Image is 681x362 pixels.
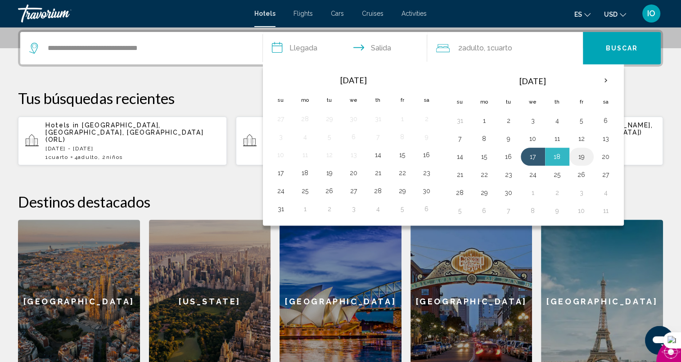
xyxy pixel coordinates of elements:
button: Day 25 [550,168,564,181]
button: Day 24 [526,168,540,181]
button: Day 20 [347,167,361,179]
button: Day 27 [347,185,361,197]
button: Day 28 [298,113,312,125]
button: Day 30 [347,113,361,125]
button: Day 6 [347,131,361,143]
button: Day 18 [298,167,312,179]
button: Day 2 [322,203,337,215]
span: Activities [401,10,427,17]
button: Day 9 [501,132,516,145]
a: Hotels [254,10,275,17]
button: Day 1 [298,203,312,215]
span: 2 [458,42,483,54]
button: Day 29 [477,186,492,199]
button: Day 25 [298,185,312,197]
h2: Destinos destacados [18,193,663,211]
button: Next month [594,70,618,91]
button: Day 12 [322,149,337,161]
button: Day 5 [574,114,589,127]
button: Day 13 [599,132,613,145]
button: Day 3 [274,131,288,143]
button: Day 11 [298,149,312,161]
p: Tus búsquedas recientes [18,89,663,107]
a: Cruises [362,10,383,17]
span: [GEOGRAPHIC_DATA], [GEOGRAPHIC_DATA], [GEOGRAPHIC_DATA] (ORL) [45,122,203,143]
button: Day 12 [574,132,589,145]
button: Day 17 [526,150,540,163]
span: Adulto [78,154,98,160]
button: Day 8 [395,131,410,143]
button: Day 9 [419,131,434,143]
span: Buscar [606,45,638,52]
button: Day 19 [574,150,589,163]
button: Check in and out dates [263,32,428,64]
button: Day 14 [453,150,467,163]
div: Search widget [20,32,661,64]
button: Day 26 [574,168,589,181]
button: Day 21 [453,168,467,181]
button: Change language [574,8,591,21]
button: Day 9 [550,204,564,217]
span: Hotels in [45,122,79,129]
button: Day 5 [322,131,337,143]
button: Day 2 [501,114,516,127]
button: Day 23 [501,168,516,181]
button: Day 1 [526,186,540,199]
button: Tropical Deluxe Princess All Inclusive ([GEOGRAPHIC_DATA], [GEOGRAPHIC_DATA]) and Nearby Hotels[D... [236,116,445,166]
span: Cuarto [490,44,512,52]
span: es [574,11,582,18]
button: Day 8 [477,132,492,145]
button: Day 4 [550,114,564,127]
button: Day 30 [419,185,434,197]
span: , 1 [483,42,512,54]
button: Day 4 [298,131,312,143]
button: Day 8 [526,204,540,217]
button: Day 21 [371,167,385,179]
button: Day 2 [419,113,434,125]
button: Day 5 [453,204,467,217]
button: Day 19 [322,167,337,179]
button: Day 27 [599,168,613,181]
button: Day 30 [501,186,516,199]
button: Day 13 [347,149,361,161]
button: Day 16 [501,150,516,163]
button: Day 14 [371,149,385,161]
button: Day 10 [574,204,589,217]
button: Day 16 [419,149,434,161]
span: IO [647,9,655,18]
th: [DATE] [472,70,594,92]
button: Day 7 [453,132,467,145]
button: Day 4 [599,186,613,199]
button: Day 3 [526,114,540,127]
button: Day 1 [395,113,410,125]
a: Cars [331,10,344,17]
button: Day 22 [477,168,492,181]
th: [DATE] [293,70,415,90]
a: Travorium [18,5,245,23]
button: Day 5 [395,203,410,215]
button: Day 31 [371,113,385,125]
button: Day 24 [274,185,288,197]
button: Day 17 [274,167,288,179]
button: Day 7 [371,131,385,143]
button: Day 11 [599,204,613,217]
button: Day 6 [477,204,492,217]
button: Change currency [604,8,626,21]
button: Day 2 [550,186,564,199]
button: Day 27 [274,113,288,125]
button: Day 10 [274,149,288,161]
span: Cuarto [49,154,68,160]
button: Day 3 [347,203,361,215]
button: Day 26 [322,185,337,197]
button: Day 23 [419,167,434,179]
iframe: Botón para iniciar la ventana de mensajería [645,326,674,355]
button: Day 20 [599,150,613,163]
button: Day 10 [526,132,540,145]
button: Day 6 [599,114,613,127]
button: Day 29 [395,185,410,197]
button: Day 11 [550,132,564,145]
button: Day 7 [501,204,516,217]
span: USD [604,11,618,18]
